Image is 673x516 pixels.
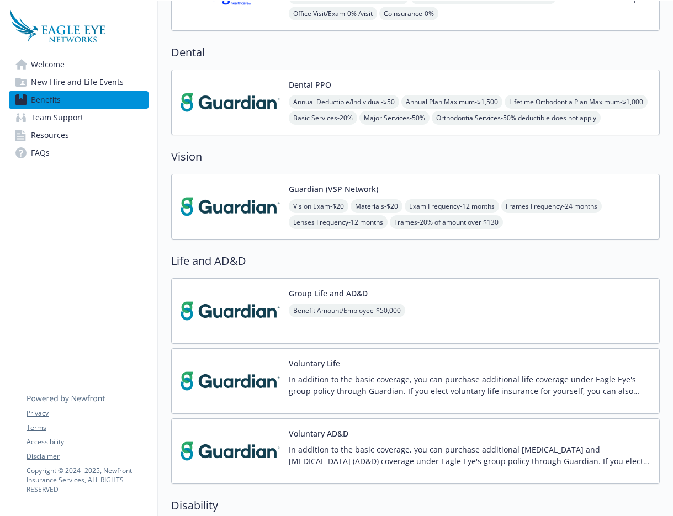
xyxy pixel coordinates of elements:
span: Exam Frequency - 12 months [405,199,499,213]
p: In addition to the basic coverage, you can purchase additional [MEDICAL_DATA] and [MEDICAL_DATA] ... [289,444,650,467]
img: Guardian carrier logo [181,288,280,334]
h2: Life and AD&D [171,253,660,269]
a: Benefits [9,91,149,109]
a: FAQs [9,144,149,162]
a: Terms [27,423,148,433]
button: Guardian (VSP Network) [289,183,378,195]
img: Guardian carrier logo [181,183,280,230]
span: New Hire and Life Events [31,73,124,91]
span: Frames - 20% of amount over $130 [390,215,503,229]
a: Privacy [27,408,148,418]
h2: Vision [171,148,660,165]
a: New Hire and Life Events [9,73,149,91]
button: Group Life and AD&D [289,288,368,299]
h2: Dental [171,44,660,61]
p: In addition to the basic coverage, you can purchase additional life coverage under Eagle Eye's gr... [289,374,650,397]
span: Coinsurance - 0% [379,7,438,20]
button: Voluntary AD&D [289,428,348,439]
a: Disclaimer [27,451,148,461]
span: Welcome [31,56,65,73]
button: Voluntary Life [289,358,340,369]
a: Accessibility [27,437,148,447]
p: Copyright © 2024 - 2025 , Newfront Insurance Services, ALL RIGHTS RESERVED [27,466,148,494]
span: Basic Services - 20% [289,111,357,125]
span: Major Services - 50% [359,111,430,125]
span: Lifetime Orthodontia Plan Maximum - $1,000 [505,95,648,109]
img: Guardian carrier logo [181,358,280,405]
span: Orthodontia Services - 50% deductible does not apply [432,111,601,125]
h2: Disability [171,497,660,514]
a: Welcome [9,56,149,73]
span: Office Visit/Exam - 0% /visit [289,7,377,20]
span: Lenses Frequency - 12 months [289,215,388,229]
a: Team Support [9,109,149,126]
span: Resources [31,126,69,144]
span: Annual Plan Maximum - $1,500 [401,95,502,109]
a: Resources [9,126,149,144]
span: Benefit Amount/Employee - $50,000 [289,304,405,317]
span: Team Support [31,109,83,126]
button: Dental PPO [289,79,331,91]
span: Vision Exam - $20 [289,199,348,213]
span: FAQs [31,144,50,162]
img: Guardian carrier logo [181,79,280,126]
span: Frames Frequency - 24 months [501,199,602,213]
img: Guardian carrier logo [181,428,280,475]
span: Benefits [31,91,61,109]
span: Annual Deductible/Individual - $50 [289,95,399,109]
span: Materials - $20 [351,199,402,213]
